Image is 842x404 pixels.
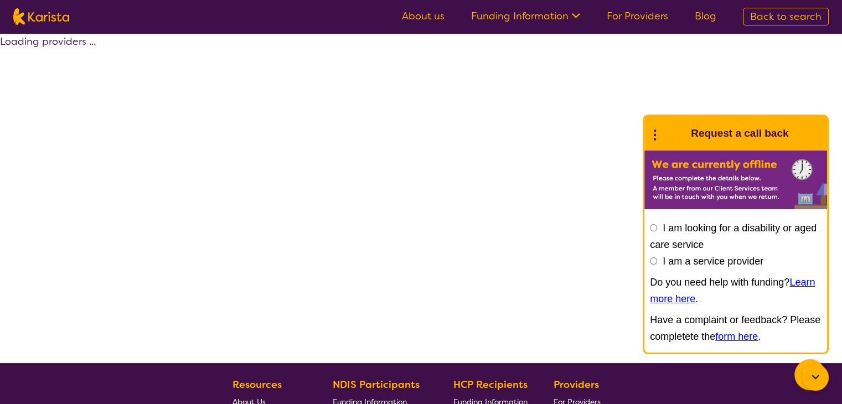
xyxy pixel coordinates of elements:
a: Back to search [743,8,829,25]
b: Providers [554,378,599,391]
a: form here [715,331,758,342]
a: About us [402,9,445,23]
button: Channel Menu [794,359,825,390]
img: Karista [662,122,684,144]
a: Funding Information [471,9,580,23]
b: HCP Recipients [453,378,528,391]
label: I am a service provider [663,256,763,267]
b: NDIS Participants [333,378,420,391]
label: I am looking for a disability or aged care service [650,222,817,250]
a: For Providers [607,9,668,23]
h1: Request a call back [691,125,788,142]
span: Back to search [750,10,822,23]
img: Karista offline chat form to request call back [644,151,827,209]
img: Karista logo [13,8,69,25]
p: Have a complaint or feedback? Please completete the . [650,312,822,345]
b: Resources [233,378,282,391]
a: Blog [695,9,716,23]
p: Do you need help with funding? . [650,274,822,307]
